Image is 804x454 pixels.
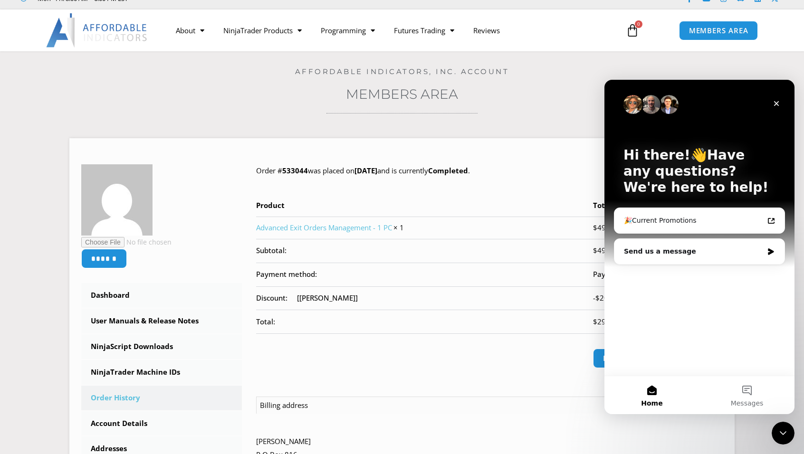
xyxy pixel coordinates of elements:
[464,19,509,41] a: Reviews
[214,19,311,41] a: NinjaTrader Products
[256,397,723,414] h2: Billing address
[604,80,794,414] iframe: Intercom live chat
[772,422,794,445] iframe: Intercom live chat
[81,309,242,333] a: User Manuals & Release Notes
[593,223,621,232] bdi: 495.00
[593,317,597,326] span: $
[612,17,653,44] a: 0
[81,360,242,385] a: NinjaTrader Machine IDs
[256,310,593,333] th: Total:
[81,334,242,359] a: NinjaScript Downloads
[311,19,384,41] a: Programming
[595,293,600,303] span: $
[593,263,723,286] td: PayPal
[46,13,148,47] img: LogoAI | Affordable Indicators – NinjaTrader
[593,246,597,255] span: $
[282,166,308,175] mark: 533044
[166,19,214,41] a: About
[635,20,642,28] span: 0
[679,21,758,40] a: MEMBERS AREA
[166,19,615,41] nav: Menu
[81,164,153,236] img: 925360af599e705dfea4bdcfe2d498d721ed2e900c3c289da49612736967770f
[295,67,509,76] a: Affordable Indicators, Inc. Account
[689,27,748,34] span: MEMBERS AREA
[384,19,464,41] a: Futures Trading
[428,166,468,175] mark: Completed
[593,246,621,255] span: 495.00
[256,199,593,217] th: Product
[595,293,623,303] span: 200.00
[81,283,242,308] a: Dashboard
[393,223,404,232] strong: × 1
[81,411,242,436] a: Account Details
[256,239,593,263] th: Subtotal:
[354,166,377,175] mark: [DATE]
[256,164,723,178] p: Order # was placed on and is currently .
[593,349,645,368] a: Invoice order number 533044
[256,286,593,310] th: Discount: [[PERSON_NAME]]
[593,293,595,303] span: -
[593,223,597,232] span: $
[256,263,593,286] th: Payment method:
[593,199,723,217] th: Total
[81,386,242,410] a: Order History
[593,317,621,326] span: 295.00
[256,223,392,232] a: Advanced Exit Orders Management - 1 PC
[346,86,458,102] a: Members Area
